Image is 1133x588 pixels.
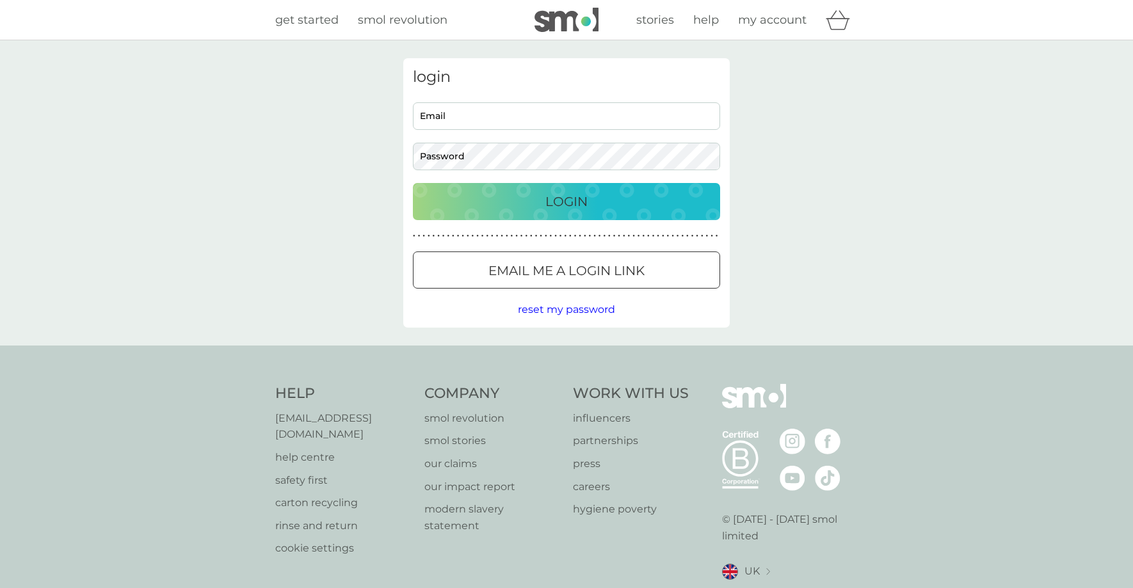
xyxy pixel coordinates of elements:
h4: Help [275,384,412,404]
a: my account [738,11,807,29]
p: ● [657,233,659,239]
a: help centre [275,449,412,466]
a: influencers [573,410,689,427]
a: smol stories [424,433,561,449]
a: press [573,456,689,472]
p: © [DATE] - [DATE] smol limited [722,511,858,544]
p: ● [476,233,479,239]
span: my account [738,13,807,27]
a: our impact report [424,479,561,495]
p: ● [428,233,430,239]
p: ● [535,233,538,239]
a: smol revolution [358,11,447,29]
p: ● [462,233,464,239]
a: safety first [275,472,412,489]
p: ● [701,233,703,239]
p: ● [554,233,557,239]
span: help [693,13,719,27]
p: ● [642,233,645,239]
a: help [693,11,719,29]
p: ● [589,233,591,239]
p: ● [564,233,566,239]
h4: Company [424,384,561,404]
p: ● [671,233,674,239]
p: ● [481,233,484,239]
button: Login [413,183,720,220]
p: ● [593,233,596,239]
p: ● [467,233,469,239]
p: ● [418,233,421,239]
p: ● [711,233,713,239]
p: careers [573,479,689,495]
span: smol revolution [358,13,447,27]
a: get started [275,11,339,29]
p: ● [496,233,499,239]
p: ● [530,233,533,239]
p: ● [520,233,523,239]
p: ● [515,233,518,239]
p: ● [559,233,562,239]
p: ● [413,233,415,239]
p: Login [545,191,588,212]
p: ● [716,233,718,239]
img: smol [722,384,786,427]
a: smol revolution [424,410,561,427]
p: ● [472,233,474,239]
p: ● [603,233,606,239]
span: stories [636,13,674,27]
p: ● [525,233,527,239]
p: ● [686,233,689,239]
img: select a new location [766,568,770,575]
a: our claims [424,456,561,472]
img: UK flag [722,564,738,580]
p: ● [511,233,513,239]
p: ● [662,233,664,239]
p: ● [422,233,425,239]
p: ● [652,233,655,239]
img: smol [534,8,599,32]
span: get started [275,13,339,27]
p: ● [618,233,620,239]
p: ● [579,233,581,239]
a: cookie settings [275,540,412,557]
p: ● [623,233,625,239]
p: hygiene poverty [573,501,689,518]
p: ● [452,233,454,239]
p: ● [433,233,435,239]
p: ● [574,233,577,239]
p: ● [442,233,445,239]
p: ● [706,233,709,239]
p: ● [696,233,698,239]
p: modern slavery statement [424,501,561,534]
a: stories [636,11,674,29]
p: ● [667,233,670,239]
a: partnerships [573,433,689,449]
p: ● [457,233,460,239]
p: ● [691,233,694,239]
p: ● [638,233,640,239]
p: ● [437,233,440,239]
p: ● [681,233,684,239]
p: ● [550,233,552,239]
a: [EMAIL_ADDRESS][DOMAIN_NAME] [275,410,412,443]
p: ● [569,233,572,239]
p: ● [486,233,488,239]
p: ● [491,233,494,239]
h4: Work With Us [573,384,689,404]
span: UK [744,563,760,580]
img: visit the smol Tiktok page [815,465,840,491]
a: carton recycling [275,495,412,511]
img: visit the smol Youtube page [780,465,805,491]
a: rinse and return [275,518,412,534]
